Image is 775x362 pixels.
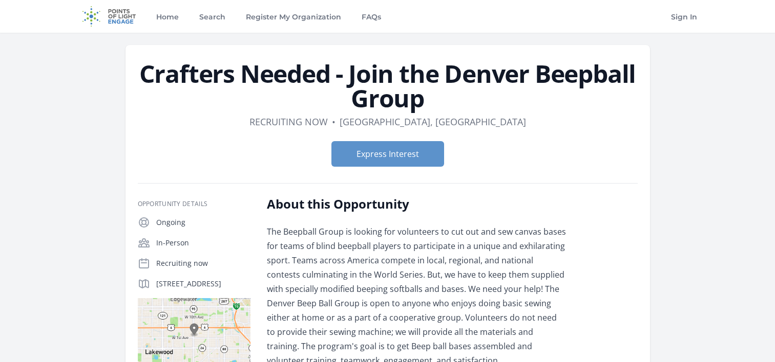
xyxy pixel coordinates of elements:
[138,200,250,208] h3: Opportunity Details
[249,115,328,129] dd: Recruiting now
[267,196,567,212] h2: About this Opportunity
[340,115,526,129] dd: [GEOGRAPHIC_DATA], [GEOGRAPHIC_DATA]
[138,61,638,110] h1: Crafters Needed - Join the Denver Beepball Group
[156,217,250,228] p: Ongoing
[156,238,250,248] p: In-Person
[156,258,250,268] p: Recruiting now
[332,115,336,129] div: •
[331,141,444,167] button: Express Interest
[156,279,250,289] p: [STREET_ADDRESS]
